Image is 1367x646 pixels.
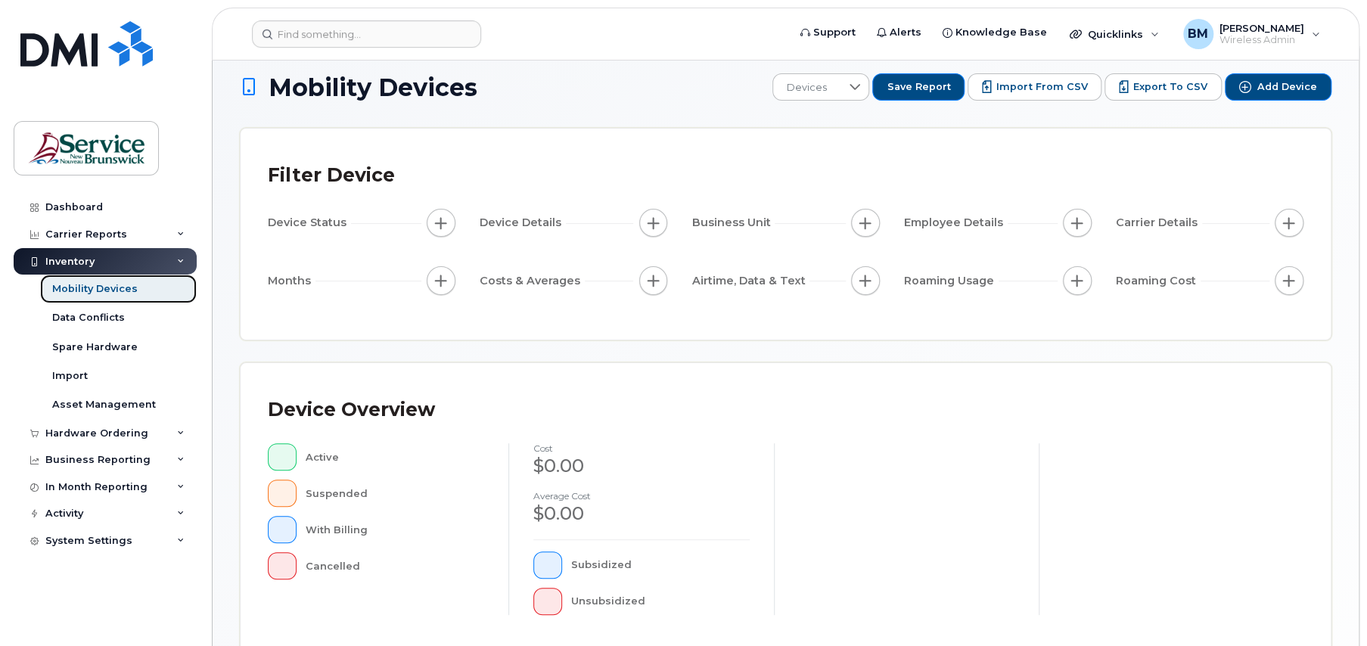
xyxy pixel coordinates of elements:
[887,80,950,94] span: Save Report
[872,73,965,101] button: Save Report
[533,501,749,526] div: $0.00
[268,273,315,289] span: Months
[306,516,485,543] div: With Billing
[533,491,749,501] h4: Average cost
[1116,273,1201,289] span: Roaming Cost
[1133,80,1207,94] span: Export to CSV
[480,215,566,231] span: Device Details
[1257,80,1317,94] span: Add Device
[1225,73,1331,101] button: Add Device
[904,215,1008,231] span: Employee Details
[1173,19,1331,49] div: Bobbi-Lynne Miller
[1104,73,1222,101] button: Export to CSV
[269,74,477,101] span: Mobility Devices
[268,390,435,430] div: Device Overview
[691,273,809,289] span: Airtime, Data & Text
[691,215,775,231] span: Business Unit
[571,588,750,615] div: Unsubsidized
[904,273,999,289] span: Roaming Usage
[996,80,1087,94] span: Import from CSV
[968,73,1101,101] button: Import from CSV
[533,443,749,453] h4: cost
[533,453,749,479] div: $0.00
[571,551,750,579] div: Subsidized
[306,443,485,471] div: Active
[252,20,481,48] input: Find something...
[773,74,840,101] span: Devices
[306,480,485,507] div: Suspended
[480,273,585,289] span: Costs & Averages
[1116,215,1202,231] span: Carrier Details
[268,215,351,231] span: Device Status
[268,156,395,195] div: Filter Device
[1059,19,1170,49] div: Quicklinks
[306,552,485,579] div: Cancelled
